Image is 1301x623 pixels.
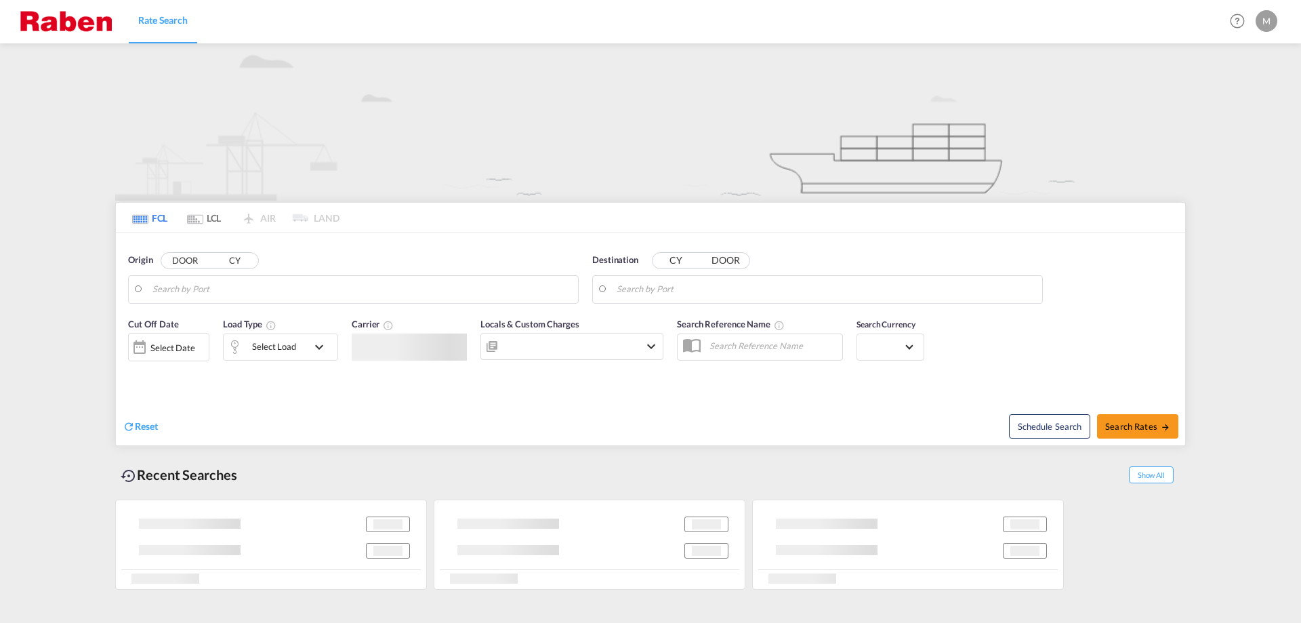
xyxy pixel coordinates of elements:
[1256,10,1277,32] div: M
[150,342,195,354] div: Select Date
[123,203,177,233] md-tab-item: FCL
[1009,414,1090,439] button: Note: By default Schedule search will only considerorigin ports, destination ports and cut off da...
[702,253,749,268] button: DOOR
[774,320,785,331] md-icon: Your search will be saved by the below given name
[20,6,112,37] img: 56a1822070ee11ef8af4bf29ef0a0da2.png
[1226,9,1249,33] span: Help
[123,420,158,435] div: icon-refreshReset
[128,319,179,329] span: Cut Off Date
[1105,421,1170,432] span: Search Rates
[223,319,276,329] span: Load Type
[123,203,339,233] md-pagination-wrapper: Use the left and right arrow keys to navigate between tabs
[480,319,579,329] span: Locals & Custom Charges
[138,14,188,26] span: Rate Search
[266,320,276,331] md-icon: icon-information-outline
[128,254,152,267] span: Origin
[677,319,785,329] span: Search Reference Name
[177,203,231,233] md-tab-item: LCL
[653,253,700,268] button: CY
[352,319,394,329] span: Carrier
[1129,466,1174,483] span: Show All
[128,360,138,378] md-datepicker: Select
[128,333,209,361] div: Select Date
[643,338,659,355] md-icon: icon-chevron-down
[123,420,135,433] md-icon: icon-refresh
[152,279,571,300] input: Search by Port
[311,339,334,355] md-icon: icon-chevron-down
[115,460,243,490] div: Recent Searches
[383,320,394,331] md-icon: The selected Trucker/Carrierwill be displayed in the rate results If the rates are from another f...
[211,253,258,268] button: CY
[1097,414,1178,439] button: Search Ratesicon-arrow-right
[161,253,209,268] button: DOOR
[864,337,917,357] md-select: Select Currency
[223,334,338,361] div: Select Loadicon-chevron-down
[116,233,1185,445] div: Origin DOOR CY Search by Port Destination CY DOOR Search by Port Cut Off Date Select DateSelectLo...
[592,254,638,267] span: Destination
[115,43,1186,201] img: new-FCL.png
[1161,422,1170,432] md-icon: icon-arrow-right
[703,336,842,356] input: Search Reference Name
[480,333,663,360] div: icon-chevron-down
[121,468,137,484] md-icon: icon-backup-restore
[856,319,915,329] span: Search Currency
[252,337,296,356] div: Select Load
[617,279,1035,300] input: Search by Port
[135,420,158,432] span: Reset
[1226,9,1256,34] div: Help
